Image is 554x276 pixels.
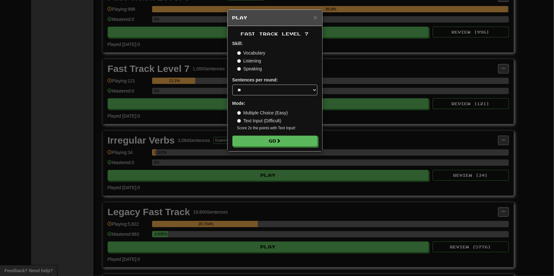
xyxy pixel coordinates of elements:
small: Score 2x the points with Text Input ! [237,125,317,131]
input: Listening [237,59,241,63]
input: Speaking [237,67,241,71]
strong: Skill: [232,41,243,46]
label: Text Input (Difficult) [237,118,282,124]
button: Close [313,14,317,21]
input: Multiple Choice (Easy) [237,111,241,115]
input: Text Input (Difficult) [237,119,241,123]
label: Speaking [237,66,262,72]
label: Listening [237,58,261,64]
label: Sentences per round: [232,77,278,83]
label: Multiple Choice (Easy) [237,110,288,116]
h5: Play [232,15,317,21]
button: Go [232,136,317,146]
strong: Mode: [232,101,245,106]
span: × [313,14,317,21]
span: Fast Track Level 7 [241,31,309,36]
input: Vocabulary [237,51,241,55]
label: Vocabulary [237,50,265,56]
